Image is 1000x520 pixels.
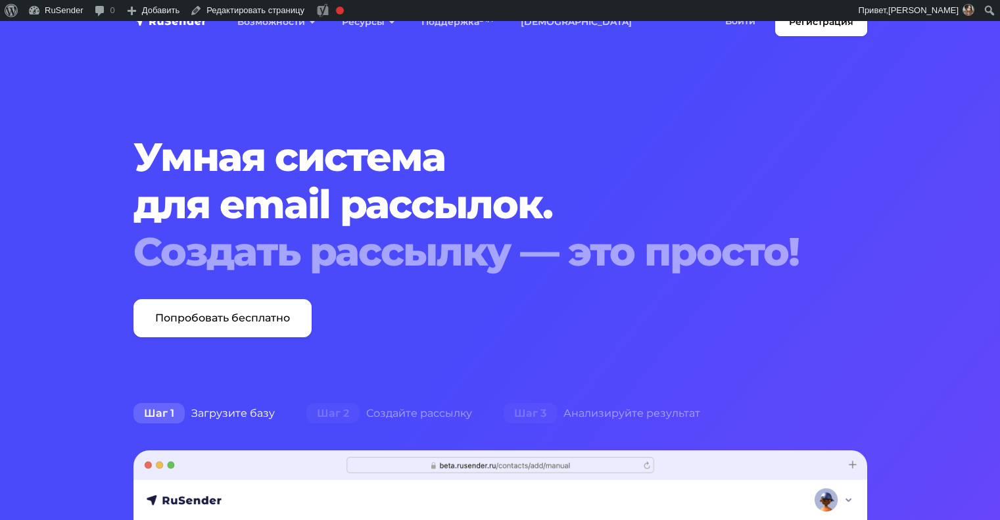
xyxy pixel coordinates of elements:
sup: 24/7 [479,15,494,24]
div: Создать рассылку — это просто! [133,228,805,275]
div: Фокусная ключевая фраза не установлена [336,7,344,14]
div: Создайте рассылку [291,400,488,427]
a: Ресурсы [329,9,408,35]
a: Попробовать бесплатно [133,299,312,337]
a: Возможности [224,9,329,35]
a: [DEMOGRAPHIC_DATA] [508,9,645,35]
div: Загрузите базу [118,400,291,427]
a: Регистрация [775,8,867,36]
span: Шаг 1 [133,403,185,424]
span: Шаг 2 [306,403,360,424]
span: [PERSON_NAME] [888,5,959,15]
a: Войти [712,8,769,35]
div: Анализируйте результат [488,400,716,427]
img: RuSender [133,14,207,28]
a: Поддержка24/7 [408,9,508,35]
span: Шаг 3 [504,403,557,424]
h1: Умная система для email рассылок. [133,133,805,275]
